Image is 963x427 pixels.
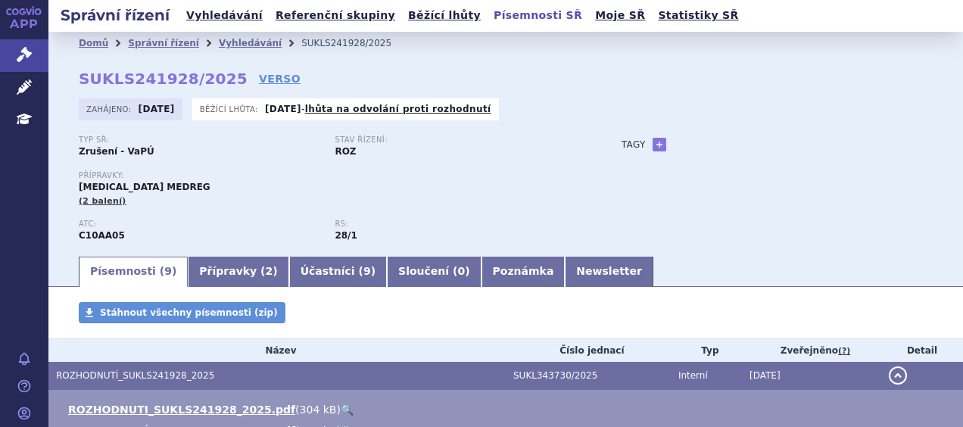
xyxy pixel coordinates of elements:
[335,220,575,229] p: RS:
[653,5,743,26] a: Statistiky SŘ
[506,362,671,390] td: SUKL343730/2025
[128,38,199,48] a: Správní řízení
[48,5,182,26] h2: Správní řízení
[56,370,214,381] span: ROZHODNUTÍ_SUKLS241928_2025
[265,104,301,114] strong: [DATE]
[79,171,591,180] p: Přípravky:
[653,138,666,151] a: +
[622,136,646,154] h3: Tagy
[457,265,465,277] span: 0
[86,103,134,115] span: Zahájeno:
[591,5,650,26] a: Moje SŘ
[139,104,175,114] strong: [DATE]
[79,182,210,192] span: [MEDICAL_DATA] MEDREG
[182,5,267,26] a: Vyhledávání
[219,38,282,48] a: Vyhledávání
[506,339,671,362] th: Číslo jednací
[671,339,742,362] th: Typ
[889,366,907,385] button: detail
[363,265,371,277] span: 9
[79,257,188,287] a: Písemnosti (9)
[79,230,125,241] strong: ATORVASTATIN
[838,346,850,357] abbr: (?)
[742,339,881,362] th: Zveřejněno
[200,103,261,115] span: Běžící lhůta:
[79,196,126,206] span: (2 balení)
[404,5,485,26] a: Běžící lhůty
[188,257,288,287] a: Přípravky (2)
[742,362,881,390] td: [DATE]
[79,302,285,323] a: Stáhnout všechny písemnosti (zip)
[68,402,948,417] li: ( )
[300,404,337,416] span: 304 kB
[387,257,481,287] a: Sloučení (0)
[305,104,491,114] a: lhůta na odvolání proti rozhodnutí
[481,257,566,287] a: Poznámka
[266,265,273,277] span: 2
[79,38,108,48] a: Domů
[48,339,506,362] th: Název
[881,339,963,362] th: Detail
[271,5,400,26] a: Referenční skupiny
[678,370,708,381] span: Interní
[489,5,587,26] a: Písemnosti SŘ
[79,146,154,157] strong: Zrušení - VaPÚ
[68,404,295,416] a: ROZHODNUTI_SUKLS241928_2025.pdf
[565,257,653,287] a: Newsletter
[335,136,575,145] p: Stav řízení:
[259,71,301,86] a: VERSO
[341,404,354,416] a: 🔍
[100,307,278,318] span: Stáhnout všechny písemnosti (zip)
[289,257,387,287] a: Účastníci (9)
[265,103,491,115] p: -
[335,230,357,241] strong: hypolipidemika, statiny, p.o.
[335,146,356,157] strong: ROZ
[79,136,319,145] p: Typ SŘ:
[301,32,411,55] li: SUKLS241928/2025
[79,70,248,88] strong: SUKLS241928/2025
[164,265,172,277] span: 9
[79,220,319,229] p: ATC:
